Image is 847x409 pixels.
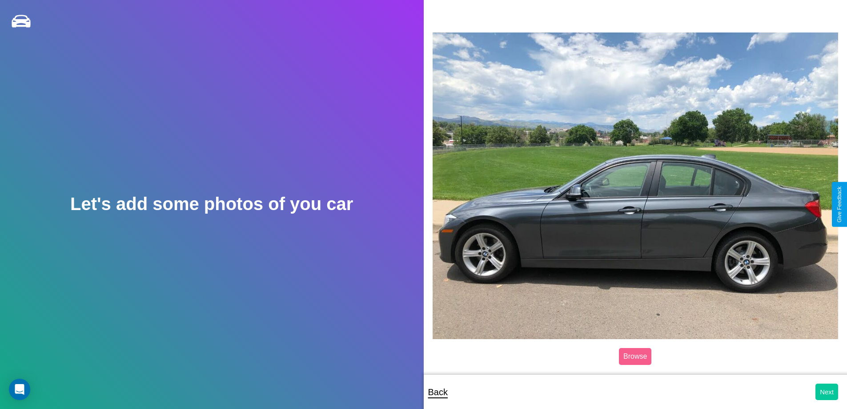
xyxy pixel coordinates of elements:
[815,384,838,400] button: Next
[433,32,839,339] img: posted
[836,186,843,223] div: Give Feedback
[619,348,651,365] label: Browse
[70,194,353,214] h2: Let's add some photos of you car
[9,379,30,400] div: Open Intercom Messenger
[428,384,448,400] p: Back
